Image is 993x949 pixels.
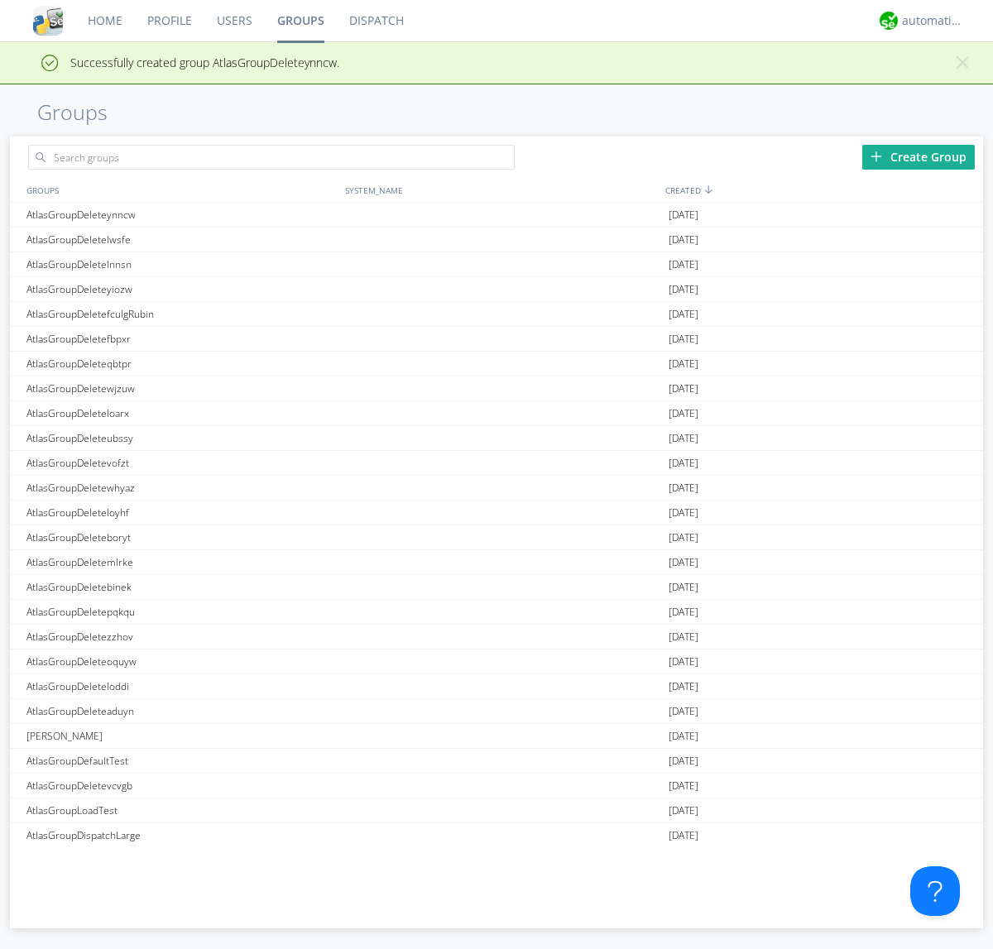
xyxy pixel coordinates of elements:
[669,501,698,525] span: [DATE]
[669,302,698,327] span: [DATE]
[669,228,698,252] span: [DATE]
[10,228,983,252] a: AtlasGroupDeletelwsfe[DATE]
[669,774,698,798] span: [DATE]
[669,252,698,277] span: [DATE]
[10,674,983,699] a: AtlasGroupDeleteloddi[DATE]
[10,575,983,600] a: AtlasGroupDeletebinek[DATE]
[10,451,983,476] a: AtlasGroupDeletevofzt[DATE]
[10,352,983,376] a: AtlasGroupDeleteqbtpr[DATE]
[669,550,698,575] span: [DATE]
[10,550,983,575] a: AtlasGroupDeletemlrke[DATE]
[669,724,698,749] span: [DATE]
[341,178,661,202] div: SYSTEM_NAME
[669,649,698,674] span: [DATE]
[669,625,698,649] span: [DATE]
[22,798,341,822] div: AtlasGroupLoadTest
[22,476,341,500] div: AtlasGroupDeletewhyaz
[10,823,983,848] a: AtlasGroupDispatchLarge[DATE]
[10,699,983,724] a: AtlasGroupDeleteaduyn[DATE]
[669,327,698,352] span: [DATE]
[22,277,341,301] div: AtlasGroupDeleteyiozw
[669,352,698,376] span: [DATE]
[669,699,698,724] span: [DATE]
[10,625,983,649] a: AtlasGroupDeletezzhov[DATE]
[22,401,341,425] div: AtlasGroupDeleteloarx
[669,426,698,451] span: [DATE]
[669,749,698,774] span: [DATE]
[22,575,341,599] div: AtlasGroupDeletebinek
[669,575,698,600] span: [DATE]
[669,476,698,501] span: [DATE]
[22,625,341,649] div: AtlasGroupDeletezzhov
[10,426,983,451] a: AtlasGroupDeleteubssy[DATE]
[22,352,341,376] div: AtlasGroupDeleteqbtpr
[880,12,898,30] img: d2d01cd9b4174d08988066c6d424eccd
[10,327,983,352] a: AtlasGroupDeletefbpxr[DATE]
[22,674,341,698] div: AtlasGroupDeleteloddi
[669,674,698,699] span: [DATE]
[12,55,339,70] span: Successfully created group AtlasGroupDeleteynncw.
[22,203,341,227] div: AtlasGroupDeleteynncw
[10,724,983,749] a: [PERSON_NAME][DATE]
[22,823,341,847] div: AtlasGroupDispatchLarge
[902,12,964,29] div: automation+atlas
[22,376,341,400] div: AtlasGroupDeletewjzuw
[10,525,983,550] a: AtlasGroupDeleteboryt[DATE]
[10,649,983,674] a: AtlasGroupDeleteoquyw[DATE]
[669,277,698,302] span: [DATE]
[669,376,698,401] span: [DATE]
[22,451,341,475] div: AtlasGroupDeletevofzt
[10,501,983,525] a: AtlasGroupDeleteloyhf[DATE]
[669,525,698,550] span: [DATE]
[22,724,341,748] div: [PERSON_NAME]
[22,649,341,673] div: AtlasGroupDeleteoquyw
[10,376,983,401] a: AtlasGroupDeletewjzuw[DATE]
[669,401,698,426] span: [DATE]
[871,151,882,162] img: plus.svg
[22,252,341,276] div: AtlasGroupDeletelnnsn
[10,476,983,501] a: AtlasGroupDeletewhyaz[DATE]
[10,749,983,774] a: AtlasGroupDefaultTest[DATE]
[22,600,341,624] div: AtlasGroupDeletepqkqu
[22,178,337,202] div: GROUPS
[669,798,698,823] span: [DATE]
[862,145,975,170] div: Create Group
[10,401,983,426] a: AtlasGroupDeleteloarx[DATE]
[22,302,341,326] div: AtlasGroupDeletefculgRubin
[910,866,960,916] iframe: Toggle Customer Support
[22,327,341,351] div: AtlasGroupDeletefbpxr
[10,252,983,277] a: AtlasGroupDeletelnnsn[DATE]
[10,600,983,625] a: AtlasGroupDeletepqkqu[DATE]
[22,501,341,525] div: AtlasGroupDeleteloyhf
[22,699,341,723] div: AtlasGroupDeleteaduyn
[22,774,341,798] div: AtlasGroupDeletevcvgb
[22,525,341,549] div: AtlasGroupDeleteboryt
[22,228,341,252] div: AtlasGroupDeletelwsfe
[33,6,63,36] img: cddb5a64eb264b2086981ab96f4c1ba7
[10,277,983,302] a: AtlasGroupDeleteyiozw[DATE]
[669,823,698,848] span: [DATE]
[669,203,698,228] span: [DATE]
[22,550,341,574] div: AtlasGroupDeletemlrke
[28,145,515,170] input: Search groups
[661,178,983,202] div: CREATED
[10,203,983,228] a: AtlasGroupDeleteynncw[DATE]
[669,600,698,625] span: [DATE]
[10,774,983,798] a: AtlasGroupDeletevcvgb[DATE]
[669,451,698,476] span: [DATE]
[22,426,341,450] div: AtlasGroupDeleteubssy
[22,749,341,773] div: AtlasGroupDefaultTest
[10,798,983,823] a: AtlasGroupLoadTest[DATE]
[10,302,983,327] a: AtlasGroupDeletefculgRubin[DATE]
